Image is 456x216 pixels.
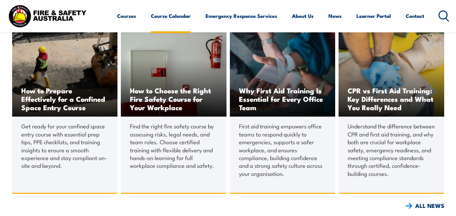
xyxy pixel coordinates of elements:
[12,25,118,194] a: How to Prepare Effectively for a Confined Space Entry Course Get ready for your confined space en...
[328,8,342,24] a: News
[339,25,444,194] a: CPR vs First Aid Training: Key Differences and What You Really Need Understand the difference bet...
[117,8,136,24] a: Courses
[130,86,217,112] span: How to Choose the Right Fire Safety Course for Your Workplace
[230,25,336,194] a: Why First Aid Training Is Essential for Every Office Team First aid training empowers office team...
[21,86,109,112] span: How to Prepare Effectively for a Confined Space Entry Course
[356,8,391,24] a: Learner Portal
[348,86,435,112] span: CPR vs First Aid Training: Key Differences and What You Really Need
[348,122,435,177] p: Understand the difference between CPR and first aid training, and why both are crucial for workpl...
[12,199,444,212] a: ALL NEWS
[239,122,326,177] p: First aid training empowers office teams to respond quickly to emergencies, supports a safer work...
[121,25,226,194] a: How to Choose the Right Fire Safety Course for Your Workplace Find the right fire safety course b...
[292,8,314,24] a: About Us
[406,8,424,24] a: Contact
[239,86,326,112] span: Why First Aid Training Is Essential for Every Office Team
[130,122,217,169] p: Find the right fire safety course by assessing risks, legal needs, and team roles. Choose certifi...
[21,122,109,169] p: Get ready for your confined space entry course with essential prep tips, PPE checklists, and trai...
[206,8,277,24] a: Emergency Response Services
[151,8,191,24] a: Course Calendar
